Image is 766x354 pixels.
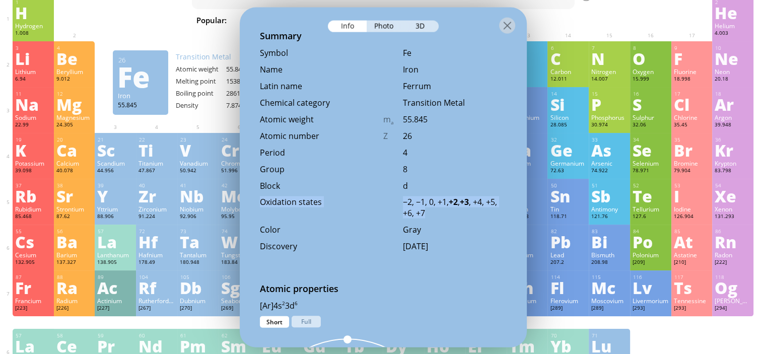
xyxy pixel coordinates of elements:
div: Z [383,130,403,141]
div: 33 [592,136,628,143]
div: 40.078 [56,167,93,175]
div: Lithium [15,67,51,76]
div: Sr [56,188,93,204]
div: Rn [715,234,751,250]
div: Density [176,101,226,110]
div: Sb [591,188,628,204]
div: La [97,234,133,250]
div: 51 [592,182,628,189]
div: Cl [674,96,710,112]
div: Fl [550,279,586,296]
div: Rutherfordium [138,297,175,305]
div: 12.011 [550,76,586,84]
div: Magnesium [56,113,93,121]
div: 23 [180,136,216,143]
div: 91.224 [138,213,175,221]
div: 37 [16,182,51,189]
div: Moscovium [591,297,628,305]
span: [MEDICAL_DATA] [556,14,630,26]
div: 204.38 [509,259,545,267]
div: Chromium [221,159,257,167]
div: 12 [57,91,93,97]
div: Flerovium [550,297,586,305]
div: Titanium [138,159,175,167]
div: m [383,113,403,125]
div: 20 [57,136,93,143]
div: 11 [16,91,51,97]
div: 104 [139,274,175,280]
div: 88.906 [97,213,133,221]
div: 40 [139,182,175,189]
div: 114.818 [509,213,545,221]
div: Oxidation states [260,196,383,207]
div: Iron [403,63,507,75]
div: Bismuth [591,251,628,259]
div: 8 [403,163,507,174]
div: 50.942 [180,167,216,175]
div: Rb [15,188,51,204]
div: 69.723 [509,167,545,175]
div: Seaborgium [221,297,257,305]
div: 44.956 [97,167,133,175]
div: 26.982 [509,121,545,129]
div: Photo [366,20,402,32]
div: Group [260,163,383,174]
div: Barium [56,251,93,259]
div: 35.45 [674,121,710,129]
div: K [15,142,51,158]
div: 14.007 [591,76,628,84]
div: Al [509,96,545,112]
div: O [633,50,669,66]
div: −2, −1, 0, +1, , , +4, +5, +6, +7 [403,196,507,219]
div: Zirconium [138,205,175,213]
div: 87 [16,274,51,280]
b: +3 [460,196,469,207]
div: Kr [715,142,751,158]
div: 92.906 [180,213,216,221]
div: d [403,180,507,191]
div: Ga [509,142,545,158]
div: P [591,96,628,112]
div: 79.904 [674,167,710,175]
div: Thallium [509,251,545,259]
div: 138.905 [97,259,133,267]
div: Ra [56,279,93,296]
div: 3 [16,45,51,51]
div: 14 [550,91,586,97]
div: Name [260,63,383,75]
div: 15.999 [633,76,669,84]
div: 87.62 [56,213,93,221]
div: 3D [402,20,439,32]
div: Boron [509,67,545,76]
div: Hydrogen [15,22,51,30]
div: 18 [715,91,751,97]
div: Ge [550,142,586,158]
div: 7 [592,45,628,51]
div: 21 [98,136,133,143]
div: Mo [221,188,257,204]
div: 1.008 [15,30,51,38]
div: 83 [592,228,628,235]
div: 13 [510,91,545,97]
div: Selenium [633,159,669,167]
div: 121.76 [591,213,628,221]
div: Mc [591,279,628,296]
div: Fe [403,47,507,58]
div: 51.996 [221,167,257,175]
div: 4.003 [715,30,751,38]
div: 8 [633,45,669,51]
div: Polonium [633,251,669,259]
div: Potassium [15,159,51,167]
div: 74.922 [591,167,628,175]
div: Mg [56,96,93,112]
div: Transition Metal [403,97,507,108]
div: 95.95 [221,213,257,221]
div: Period [260,147,383,158]
div: 41 [180,182,216,189]
div: Radon [715,251,751,259]
div: 127.6 [633,213,669,221]
div: Nb [180,188,216,204]
div: W [221,234,257,250]
div: 31 [510,136,545,143]
div: Color [260,224,383,235]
